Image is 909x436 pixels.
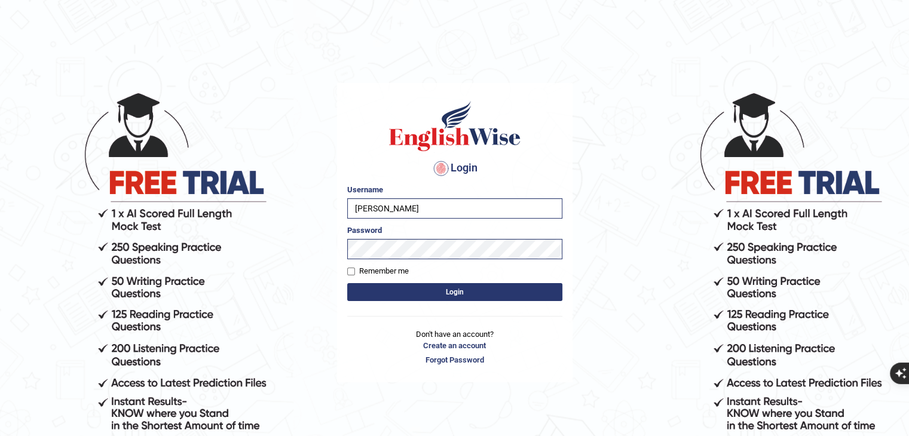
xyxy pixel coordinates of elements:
[347,354,562,366] a: Forgot Password
[347,159,562,178] h4: Login
[347,268,355,275] input: Remember me
[347,283,562,301] button: Login
[347,225,382,236] label: Password
[347,265,409,277] label: Remember me
[347,328,562,366] p: Don't have an account?
[347,184,383,195] label: Username
[347,340,562,351] a: Create an account
[387,99,523,153] img: Logo of English Wise sign in for intelligent practice with AI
